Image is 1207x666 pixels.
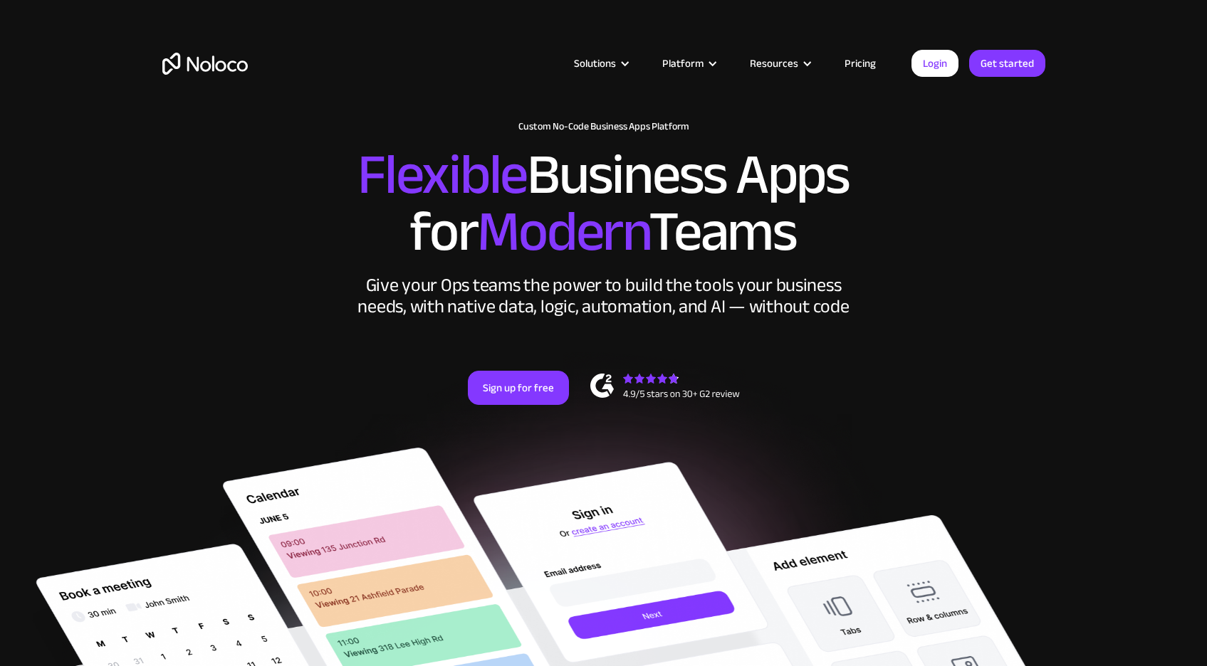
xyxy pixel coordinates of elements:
[355,275,853,317] div: Give your Ops teams the power to build the tools your business needs, with native data, logic, au...
[911,50,958,77] a: Login
[477,179,649,285] span: Modern
[732,54,827,73] div: Resources
[357,122,527,228] span: Flexible
[750,54,798,73] div: Resources
[162,53,248,75] a: home
[162,147,1045,260] h2: Business Apps for Teams
[574,54,616,73] div: Solutions
[468,371,569,405] a: Sign up for free
[662,54,704,73] div: Platform
[556,54,644,73] div: Solutions
[827,54,894,73] a: Pricing
[969,50,1045,77] a: Get started
[644,54,732,73] div: Platform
